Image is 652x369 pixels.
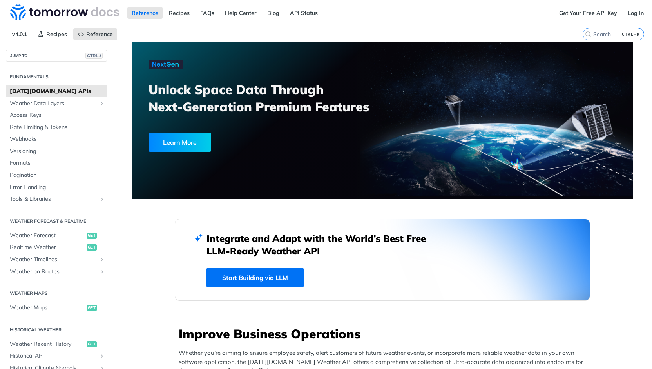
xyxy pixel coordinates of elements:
[221,7,261,19] a: Help Center
[149,133,211,152] div: Learn More
[6,85,107,97] a: [DATE][DOMAIN_NAME] APIs
[87,341,97,347] span: get
[6,230,107,242] a: Weather Forecastget
[87,305,97,311] span: get
[6,157,107,169] a: Formats
[73,28,117,40] a: Reference
[10,184,105,191] span: Error Handling
[6,193,107,205] a: Tools & LibrariesShow subpages for Tools & Libraries
[10,147,105,155] span: Versioning
[6,242,107,253] a: Realtime Weatherget
[10,256,97,264] span: Weather Timelines
[10,340,85,348] span: Weather Recent History
[10,4,119,20] img: Tomorrow.io Weather API Docs
[8,28,31,40] span: v4.0.1
[6,50,107,62] button: JUMP TOCTRL-/
[196,7,219,19] a: FAQs
[6,169,107,181] a: Pagination
[99,353,105,359] button: Show subpages for Historical API
[6,218,107,225] h2: Weather Forecast & realtime
[6,338,107,350] a: Weather Recent Historyget
[555,7,621,19] a: Get Your Free API Key
[149,60,183,69] img: NextGen
[149,81,391,115] h3: Unlock Space Data Through Next-Generation Premium Features
[33,28,71,40] a: Recipes
[6,98,107,109] a: Weather Data LayersShow subpages for Weather Data Layers
[10,232,85,240] span: Weather Forecast
[127,7,163,19] a: Reference
[6,145,107,157] a: Versioning
[263,7,284,19] a: Blog
[6,302,107,314] a: Weather Mapsget
[206,268,304,287] a: Start Building via LLM
[6,290,107,297] h2: Weather Maps
[6,109,107,121] a: Access Keys
[6,182,107,193] a: Error Handling
[6,122,107,133] a: Rate Limiting & Tokens
[6,266,107,278] a: Weather on RoutesShow subpages for Weather on Routes
[99,256,105,263] button: Show subpages for Weather Timelines
[206,232,438,257] h2: Integrate and Adapt with the World’s Best Free LLM-Ready Weather API
[85,53,103,59] span: CTRL-/
[6,254,107,265] a: Weather TimelinesShow subpages for Weather Timelines
[6,350,107,362] a: Historical APIShow subpages for Historical API
[6,73,107,80] h2: Fundamentals
[10,304,85,312] span: Weather Maps
[87,244,97,251] span: get
[99,269,105,275] button: Show subpages for Weather on Routes
[286,7,322,19] a: API Status
[10,124,105,131] span: Rate Limiting & Tokens
[10,171,105,179] span: Pagination
[10,268,97,276] span: Weather on Routes
[10,111,105,119] span: Access Keys
[10,195,97,203] span: Tools & Libraries
[623,7,648,19] a: Log In
[165,7,194,19] a: Recipes
[585,31,591,37] svg: Search
[179,325,590,342] h3: Improve Business Operations
[149,133,342,152] a: Learn More
[86,31,113,38] span: Reference
[6,133,107,145] a: Webhooks
[10,159,105,167] span: Formats
[10,352,97,360] span: Historical API
[620,30,642,38] kbd: CTRL-K
[10,135,105,143] span: Webhooks
[99,100,105,107] button: Show subpages for Weather Data Layers
[87,233,97,239] span: get
[99,196,105,202] button: Show subpages for Tools & Libraries
[10,100,97,107] span: Weather Data Layers
[10,244,85,251] span: Realtime Weather
[6,326,107,333] h2: Historical Weather
[46,31,67,38] span: Recipes
[10,87,105,95] span: [DATE][DOMAIN_NAME] APIs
